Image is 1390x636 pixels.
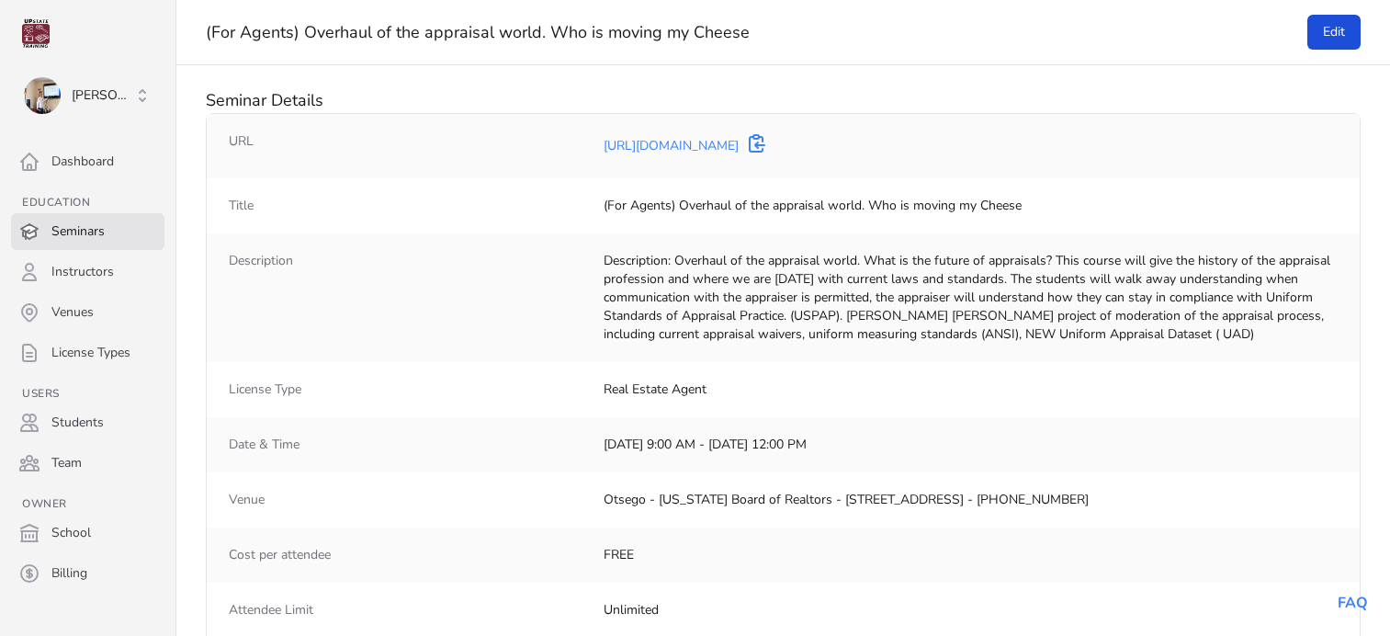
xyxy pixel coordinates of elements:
div: Seminar Details [206,87,1361,113]
h3: Education [11,195,164,210]
dd: Description: Overhaul of the appraisal world. What is the future of appraisals? This course will ... [604,252,1338,344]
a: Dashboard [11,143,164,180]
a: Seminars [11,213,164,250]
dt: Venue [229,491,589,509]
img: David Jones [24,77,61,114]
dd: Real Estate Agent [604,380,1338,399]
dd: [DATE] 9:00 AM - [DATE] 12:00 PM [604,436,1338,454]
dt: Date & Time [229,436,589,454]
a: FAQ [1338,593,1368,613]
img: UPstate Training [22,18,50,48]
a: Students [11,404,164,441]
dt: URL [229,132,589,160]
h1: (For Agents) Overhaul of the appraisal world. Who is moving my Cheese [206,21,1282,43]
dt: Description [229,252,589,344]
a: [URL][DOMAIN_NAME] [604,137,739,154]
dt: Attendee Limit [229,601,589,619]
dd: FREE [604,546,1338,564]
dt: License Type [229,380,589,399]
a: Team [11,445,164,482]
h3: Owner [11,496,164,511]
a: Venues [11,294,164,331]
dd: (For Agents) Overhaul of the appraisal world. Who is moving my Cheese [604,197,1338,215]
dt: Title [229,197,589,215]
dd: Unlimited [604,601,1338,619]
dd: Otsego - [US_STATE] Board of Realtors - [STREET_ADDRESS] - [PHONE_NUMBER] [604,491,1338,509]
a: Edit [1307,15,1361,50]
button: David Jones [PERSON_NAME] [11,70,164,121]
span: [PERSON_NAME] [72,86,133,105]
a: Instructors [11,254,164,290]
dt: Cost per attendee [229,546,589,564]
a: License Types [11,335,164,371]
h3: Users [11,386,164,401]
a: School [11,515,164,551]
a: Billing [11,555,164,592]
